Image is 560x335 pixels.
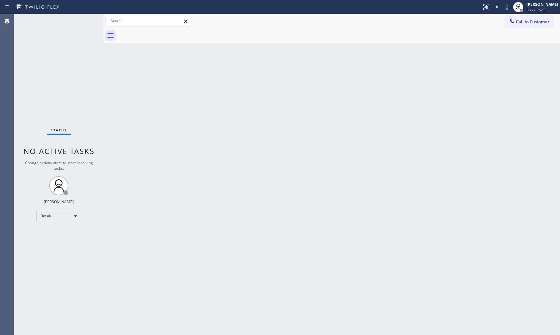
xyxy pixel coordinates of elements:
span: Break | 52:30 [526,8,548,12]
div: Break [36,211,81,221]
span: Call to Customer [516,19,549,25]
div: [PERSON_NAME] [526,2,558,7]
span: No active tasks [23,146,95,156]
div: [PERSON_NAME] [44,199,74,205]
button: Call to Customer [505,16,554,28]
button: Mute [502,3,511,12]
span: Change activity state to start receiving tasks. [25,160,93,171]
input: Search [106,16,191,26]
span: Status [51,128,67,132]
